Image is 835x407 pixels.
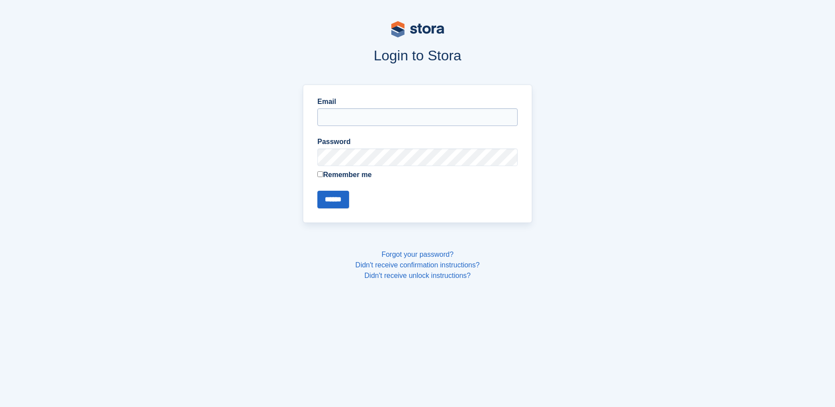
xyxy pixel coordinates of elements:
[391,21,444,37] img: stora-logo-53a41332b3708ae10de48c4981b4e9114cc0af31d8433b30ea865607fb682f29.svg
[135,48,700,63] h1: Login to Stora
[364,272,471,279] a: Didn't receive unlock instructions?
[317,96,518,107] label: Email
[317,171,323,177] input: Remember me
[317,137,518,147] label: Password
[355,261,479,269] a: Didn't receive confirmation instructions?
[382,251,454,258] a: Forgot your password?
[317,170,518,180] label: Remember me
